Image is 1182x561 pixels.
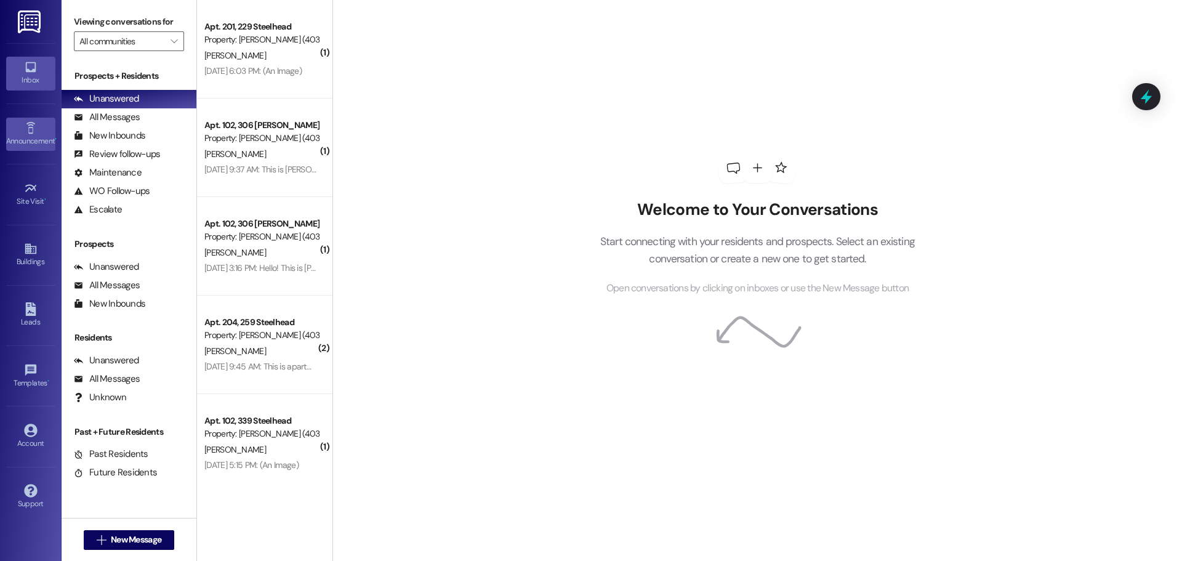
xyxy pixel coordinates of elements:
div: Escalate [74,203,122,216]
div: Property: [PERSON_NAME] (4032) [204,33,318,46]
a: Leads [6,299,55,332]
div: Apt. 102, 339 Steelhead [204,414,318,427]
p: Start connecting with your residents and prospects. Select an existing conversation or create a n... [581,233,933,268]
div: WO Follow-ups [74,185,150,198]
span: • [44,195,46,204]
div: Prospects + Residents [62,70,196,83]
a: Support [6,480,55,514]
a: Buildings [6,238,55,272]
div: Past Residents [74,448,148,461]
div: Unanswered [74,354,139,367]
span: [PERSON_NAME] [204,50,266,61]
input: All communities [79,31,164,51]
div: Apt. 201, 229 Steelhead [204,20,318,33]
div: Residents [62,331,196,344]
div: Maintenance [74,166,142,179]
div: [DATE] 3:16 PM: Hello! This is [PERSON_NAME] from 306-102 it’s been over a month and I’m just try... [204,262,719,273]
div: Apt. 102, 306 [PERSON_NAME] [204,119,318,132]
span: New Message [111,533,161,546]
span: Open conversations by clicking on inboxes or use the New Message button [606,281,909,296]
div: Apt. 204, 259 Steelhead [204,316,318,329]
div: Apt. 102, 306 [PERSON_NAME] [204,217,318,230]
div: [DATE] 5:15 PM: (An Image) [204,459,299,470]
div: All Messages [74,373,140,385]
div: Unanswered [74,260,139,273]
div: New Inbounds [74,129,145,142]
div: [DATE] 9:45 AM: This is apartment 259 #204 [PERSON_NAME] [204,361,429,372]
span: • [47,377,49,385]
div: All Messages [74,279,140,292]
a: Templates • [6,360,55,393]
i:  [171,36,177,46]
span: • [55,135,57,143]
img: ResiDesk Logo [18,10,43,33]
div: Prospects [62,238,196,251]
div: Review follow-ups [74,148,160,161]
div: [DATE] 6:03 PM: (An Image) [204,65,302,76]
div: Property: [PERSON_NAME] (4032) [204,132,318,145]
button: New Message [84,530,175,550]
span: [PERSON_NAME] [204,148,266,159]
div: Unanswered [74,92,139,105]
div: New Inbounds [74,297,145,310]
h2: Welcome to Your Conversations [581,200,933,220]
div: Property: [PERSON_NAME] (4032) [204,230,318,243]
span: [PERSON_NAME] [204,345,266,357]
div: Past + Future Residents [62,426,196,438]
a: Inbox [6,57,55,90]
label: Viewing conversations for [74,12,184,31]
div: Future Residents [74,466,157,479]
span: [PERSON_NAME] [204,444,266,455]
i:  [97,535,106,545]
div: All Messages [74,111,140,124]
a: Account [6,420,55,453]
span: [PERSON_NAME] [204,247,266,258]
a: Site Visit • [6,178,55,211]
div: Property: [PERSON_NAME] (4032) [204,427,318,440]
div: Unknown [74,391,126,404]
div: Property: [PERSON_NAME] (4032) [204,329,318,342]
